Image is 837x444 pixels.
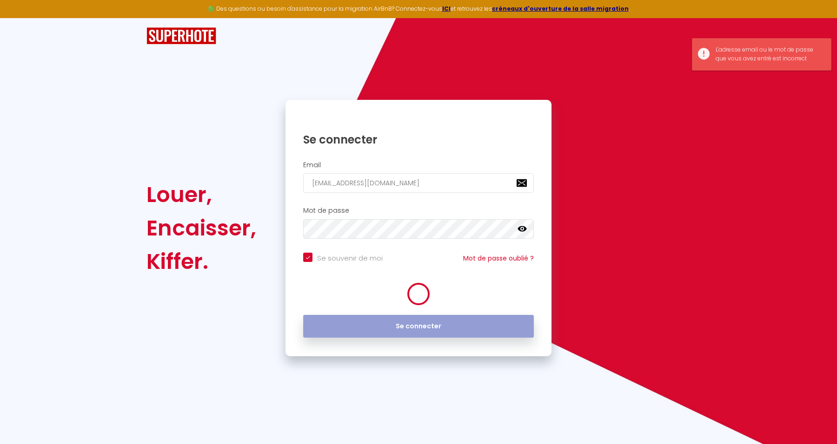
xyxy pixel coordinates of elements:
[492,5,629,13] a: créneaux d'ouverture de la salle migration
[303,132,534,147] h1: Se connecter
[7,4,35,32] button: Ouvrir le widget de chat LiveChat
[146,27,216,45] img: SuperHote logo
[146,245,256,278] div: Kiffer.
[303,315,534,338] button: Se connecter
[146,211,256,245] div: Encaisser,
[146,178,256,211] div: Louer,
[303,173,534,193] input: Ton Email
[442,5,451,13] a: ICI
[303,161,534,169] h2: Email
[463,254,534,263] a: Mot de passe oublié ?
[303,207,534,215] h2: Mot de passe
[716,46,822,63] div: L'adresse email ou le mot de passe que vous avez entré est incorrect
